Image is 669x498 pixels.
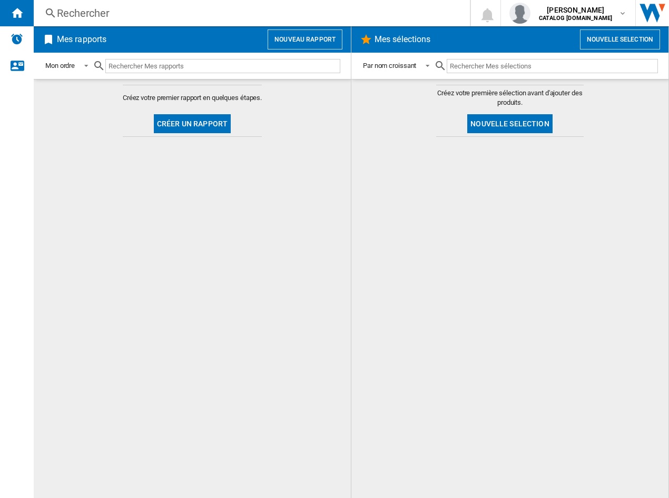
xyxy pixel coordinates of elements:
span: [PERSON_NAME] [539,5,612,15]
h2: Mes rapports [55,29,109,49]
img: profile.jpg [509,3,530,24]
input: Rechercher Mes sélections [447,59,658,73]
div: Rechercher [57,6,442,21]
div: Mon ordre [45,62,75,69]
span: Créez votre première sélection avant d'ajouter des produits. [436,88,584,107]
span: Créez votre premier rapport en quelques étapes. [123,93,262,103]
input: Rechercher Mes rapports [105,59,340,73]
b: CATALOG [DOMAIN_NAME] [539,15,612,22]
button: Nouvelle selection [467,114,553,133]
button: Nouvelle selection [580,29,660,49]
h2: Mes sélections [372,29,432,49]
img: alerts-logo.svg [11,33,23,45]
div: Par nom croissant [363,62,416,69]
button: Nouveau rapport [268,29,342,49]
button: Créer un rapport [154,114,231,133]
